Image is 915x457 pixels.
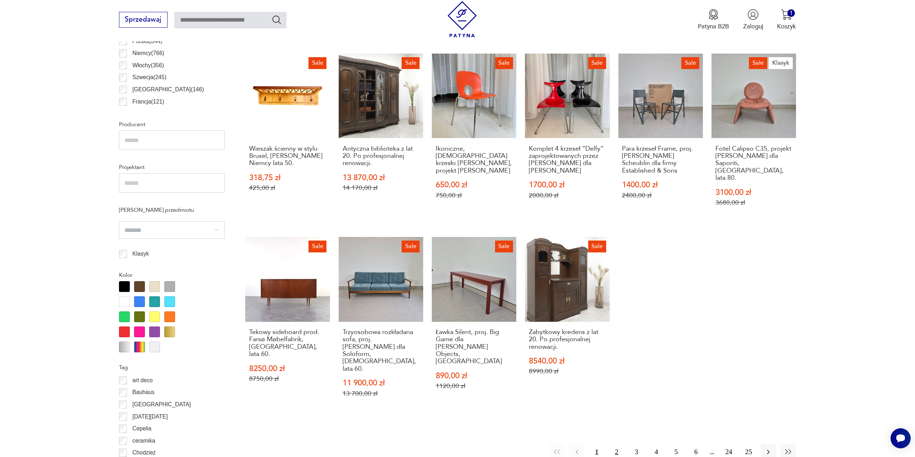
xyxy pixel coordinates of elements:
a: SaleKlasykFotel Calipso C35, projekt Vittorio Introini dla Saporiti, Włochy, lata 80.Fotel Calips... [712,54,796,223]
p: 8540,00 zł [529,357,606,365]
img: Ikona koszyka [781,9,792,20]
h3: Ławka Silent, proj. Big Game dla [PERSON_NAME] Objects, [GEOGRAPHIC_DATA] [436,329,513,365]
a: SaleTrzyosobowa rozkładana sofa, proj. Eugen Schmidt dla Soloform, Niemcy, lata 60.Trzyosobowa ro... [339,237,423,414]
p: Cepelia [132,424,151,433]
button: Sprzedawaj [119,12,168,28]
img: Ikona medalu [708,9,719,20]
p: 11 900,00 zł [343,379,420,387]
p: 8750,00 zł [249,375,326,383]
a: SaleWieszak ścienny w stylu Brusel, Rudi Volket Niemcy lata 50.Wieszak ścienny w stylu Brusel, [P... [245,54,330,223]
h3: Tekowy sideboard prod. Farsø Møbelfabrik, [GEOGRAPHIC_DATA], lata 60. [249,329,326,358]
a: Sprzedawaj [119,17,168,23]
p: Projektant [119,163,225,172]
p: 1400,00 zł [622,181,699,189]
p: 14 170,00 zł [343,184,420,192]
a: SaleAntyczna biblioteka z lat 20. Po profesjonalnej renowacji.Antyczna biblioteka z lat 20. Po pr... [339,54,423,223]
p: Szwecja ( 245 ) [132,73,166,82]
p: Kolor [119,270,225,280]
p: Bauhaus [132,388,155,397]
div: 1 [787,9,795,17]
button: 1Koszyk [777,9,796,31]
button: Szukaj [271,14,282,25]
p: Producent [119,120,225,129]
img: Patyna - sklep z meblami i dekoracjami vintage [444,1,480,37]
p: Włochy ( 356 ) [132,61,164,70]
a: SaleIkoniczne, włoskie krzesło Olivia marki Rexite, projekt Raul BarbieriIkoniczne, [DEMOGRAPHIC_... [432,54,516,223]
h3: Trzyosobowa rozkładana sofa, proj. [PERSON_NAME] dla Soloform, [DEMOGRAPHIC_DATA], lata 60. [343,329,420,373]
p: 3680,00 zł [715,199,792,206]
p: 13 870,00 zł [343,174,420,182]
p: 1700,00 zł [529,181,606,189]
p: Koszyk [777,22,796,31]
a: SaleŁawka Silent, proj. Big Game dla Valerie Objects, BelgiaŁawka Silent, proj. Big Game dla [PER... [432,237,516,414]
h3: Fotel Calipso C35, projekt [PERSON_NAME] dla Saporiti, [GEOGRAPHIC_DATA], lata 80. [715,145,792,182]
a: SaleTekowy sideboard prod. Farsø Møbelfabrik, Dania, lata 60.Tekowy sideboard prod. Farsø Møbelfa... [245,237,330,414]
h3: Zabytkowy kredens z lat 20. Po profesjonalnej renowacji. [529,329,606,351]
p: Klasyk [132,249,149,259]
p: 8990,00 zł [529,367,606,375]
p: [PERSON_NAME] przedmiotu [119,205,225,215]
p: 1120,00 zł [436,382,513,390]
a: SaleKomplet 4 krzeseł “Delfy” zaprojektowanych przez Gino Carollo dla Ciacci KreatyKomplet 4 krze... [525,54,609,223]
p: 2000,00 zł [529,192,606,199]
p: [GEOGRAPHIC_DATA] ( 146 ) [132,85,204,94]
h3: Antyczna biblioteka z lat 20. Po profesjonalnej renowacji. [343,145,420,167]
p: ceramika [132,436,155,445]
p: Francja ( 121 ) [132,97,164,106]
p: 2400,00 zł [622,192,699,199]
img: Ikonka użytkownika [747,9,759,20]
a: Ikona medaluPatyna B2B [698,9,729,31]
p: [DATE][DATE] [132,412,168,421]
p: 890,00 zł [436,372,513,380]
a: SalePara krzeseł Frame, proj. Wouter Scheublin dla firmy Established & SonsPara krzeseł Frame, pr... [618,54,703,223]
h3: Wieszak ścienny w stylu Brusel, [PERSON_NAME] Niemcy lata 50. [249,145,326,167]
p: 318,75 zł [249,174,326,182]
p: Czechy ( 114 ) [132,109,164,118]
p: Patyna B2B [698,22,729,31]
p: Tag [119,363,225,372]
p: 425,00 zł [249,184,326,192]
h3: Komplet 4 krzeseł “Delfy” zaprojektowanych przez [PERSON_NAME] dla [PERSON_NAME] [529,145,606,175]
p: 13 700,00 zł [343,390,420,397]
h3: Para krzeseł Frame, proj. [PERSON_NAME] Scheublin dla firmy Established & Sons [622,145,699,175]
a: SaleZabytkowy kredens z lat 20. Po profesjonalnej renowacji.Zabytkowy kredens z lat 20. Po profes... [525,237,609,414]
p: Zaloguj [743,22,763,31]
p: Niemcy ( 766 ) [132,49,164,58]
p: [GEOGRAPHIC_DATA] [132,400,191,409]
p: art deco [132,376,152,385]
button: Zaloguj [743,9,763,31]
p: 8250,00 zł [249,365,326,373]
p: 750,00 zł [436,192,513,199]
p: 650,00 zł [436,181,513,189]
iframe: Smartsupp widget button [891,428,911,448]
button: Patyna B2B [698,9,729,31]
p: 3100,00 zł [715,189,792,196]
h3: Ikoniczne, [DEMOGRAPHIC_DATA] krzesło [PERSON_NAME], projekt [PERSON_NAME] [436,145,513,175]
